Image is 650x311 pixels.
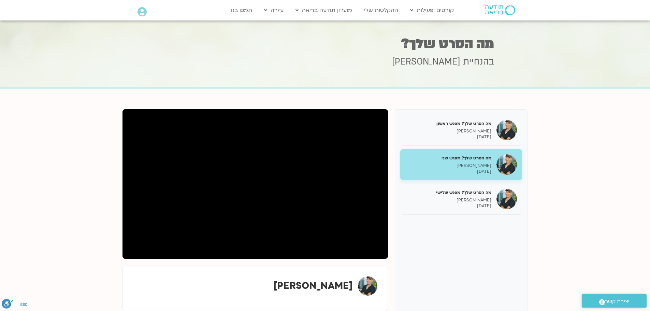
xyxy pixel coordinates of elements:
a: יצירת קשר [582,294,647,308]
strong: [PERSON_NAME] [273,279,353,292]
h5: מה הסרט שלך? מפגש שני [405,155,491,161]
p: [DATE] [405,134,491,140]
p: [DATE] [405,169,491,174]
img: תודעה בריאה [485,5,515,15]
p: [PERSON_NAME] [405,163,491,169]
span: יצירת קשר [605,297,630,306]
img: מה הסרט שלך? מפגש ראשון [496,120,517,140]
a: ההקלטות שלי [361,4,402,17]
p: [DATE] [405,203,491,209]
a: עזרה [261,4,287,17]
h5: מה הסרט שלך? מפגש ראשון [405,121,491,127]
img: ג'יוואן ארי בוסתן [358,276,377,296]
a: קורסים ופעילות [407,4,457,17]
a: מועדון תודעה בריאה [292,4,356,17]
a: תמכו בנו [228,4,256,17]
img: מה הסרט שלך? מפגש שלישי [496,189,517,209]
h1: מה הסרט שלך? [156,37,494,51]
img: מה הסרט שלך? מפגש שני [496,154,517,175]
p: [PERSON_NAME] [405,197,491,203]
span: בהנחיית [463,56,494,68]
p: [PERSON_NAME] [405,128,491,134]
h5: מה הסרט שלך? מפגש שלישי [405,189,491,196]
